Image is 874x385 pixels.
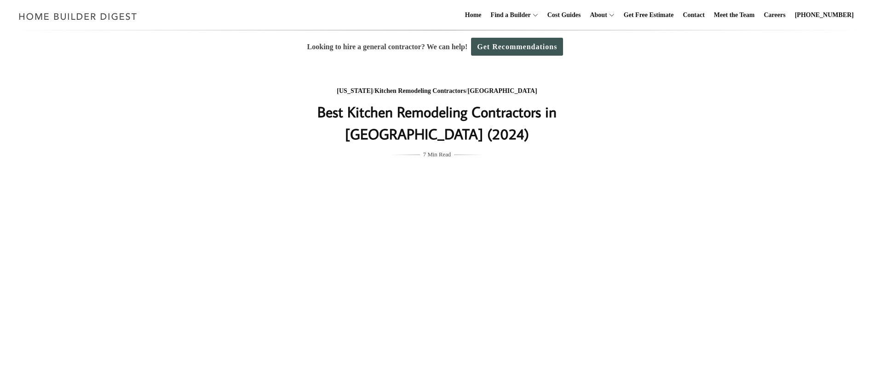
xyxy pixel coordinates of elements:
[710,0,759,30] a: Meet the Team
[253,86,621,97] div: / /
[337,87,373,94] a: [US_STATE]
[544,0,585,30] a: Cost Guides
[620,0,678,30] a: Get Free Estimate
[423,149,451,160] span: 7 Min Read
[791,0,857,30] a: [PHONE_NUMBER]
[374,87,466,94] a: Kitchen Remodeling Contractors
[471,38,563,56] a: Get Recommendations
[15,7,141,25] img: Home Builder Digest
[253,101,621,145] h1: Best Kitchen Remodeling Contractors in [GEOGRAPHIC_DATA] (2024)
[679,0,708,30] a: Contact
[468,87,537,94] a: [GEOGRAPHIC_DATA]
[487,0,531,30] a: Find a Builder
[586,0,607,30] a: About
[760,0,789,30] a: Careers
[461,0,485,30] a: Home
